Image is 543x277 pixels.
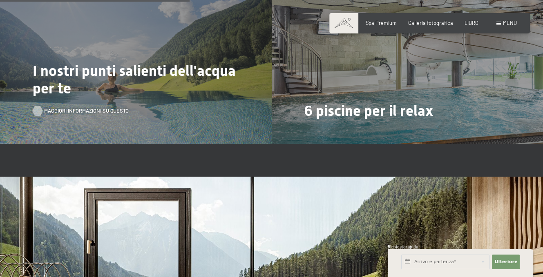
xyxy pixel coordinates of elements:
[44,107,129,114] font: Maggiori informazioni su questo
[465,20,478,26] a: LIBRO
[503,20,517,26] font: menu
[33,62,236,97] font: I nostri punti salienti dell'acqua per te
[494,259,517,264] font: Ulteriore
[304,102,433,120] font: 6 piscine per il relax
[408,20,453,26] a: Galleria fotografica
[366,20,397,26] a: Spa Premium
[388,244,418,249] font: Richiesta rapida
[492,255,520,269] button: Ulteriore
